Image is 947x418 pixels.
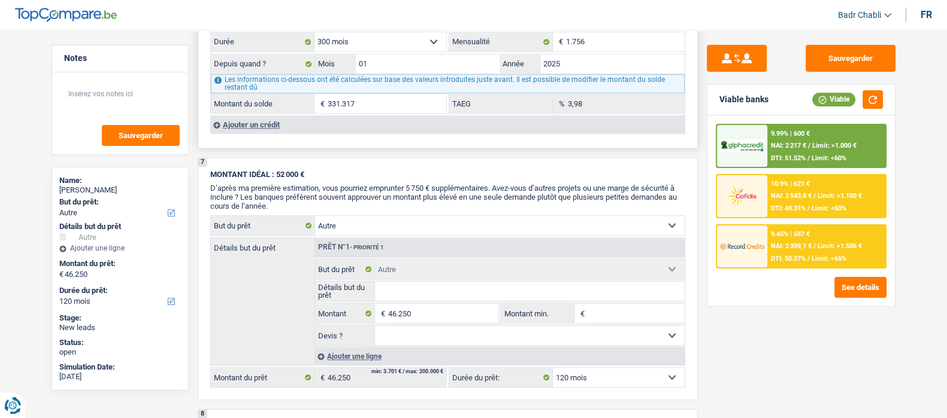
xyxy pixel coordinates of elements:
label: Durée du prêt: [59,286,178,295]
label: Année [500,54,540,74]
span: Badr Chabli [838,10,881,20]
button: See details [834,277,887,298]
span: Limit: <60% [812,205,846,212]
a: Badr Chabli [828,5,891,25]
label: But du prêt: [59,197,178,207]
div: New leads [59,323,181,332]
span: / [813,192,816,200]
span: DTI: 48.31% [771,205,806,212]
span: / [807,255,810,263]
span: € [574,304,588,323]
span: € [375,304,388,323]
div: Ajouter une ligne [314,347,685,365]
input: MM [356,54,500,74]
span: Limit: <60% [812,154,846,162]
span: € [314,94,328,113]
div: 9.45% | 587 € [771,230,810,238]
div: Les informations ci-dessous ont été calculées sur base des valeurs introduites juste avant. Il es... [211,74,685,93]
label: TAEG [449,94,553,113]
span: Limit: <65% [812,255,846,263]
div: 9.99% | 600 € [771,130,810,138]
label: Durée du prêt: [449,368,553,387]
span: NAI: 2 217 € [771,142,806,149]
div: fr [921,9,932,20]
span: DTI: 50.37% [771,255,806,263]
span: Limit: >1.000 € [812,142,857,149]
span: € [59,270,63,279]
input: AAAA [540,54,685,74]
span: NAI: 2 309,1 € [771,242,812,250]
div: Status: [59,338,181,347]
div: open [59,347,181,357]
span: € [314,368,328,387]
label: Mensualité [449,32,553,51]
span: Sauvegarder [119,132,163,139]
div: Viable banks [719,94,769,105]
label: But du prêt [211,216,315,235]
div: Viable [812,93,855,106]
label: But du prêt [315,260,376,279]
img: AlphaCredit [720,139,764,153]
div: [PERSON_NAME] [59,185,181,195]
div: Prêt n°1 [315,243,387,251]
div: min: 3.701 € / max: 200.000 € [371,369,443,374]
label: Montant du prêt: [59,259,178,269]
div: Stage: [59,313,181,323]
label: Durée [211,32,314,51]
button: Sauvegarder [806,45,895,72]
div: Ajouter un crédit [210,115,685,133]
span: € [553,32,566,51]
span: / [807,205,810,212]
span: D’après ma première estimation, vous pourriez emprunter 5 750 € supplémentaires. Avez-vous d’autr... [210,184,677,210]
div: Name: [59,176,181,185]
label: Mois [315,54,356,74]
img: Cofidis [720,185,764,207]
label: Montant du solde [211,94,314,113]
div: Détails but du prêt [59,222,181,231]
img: TopCompare Logo [15,8,117,22]
label: Détails but du prêt [211,238,314,252]
button: Sauvegarder [102,125,180,146]
span: DTI: 51.52% [771,154,806,162]
div: Simulation Date: [59,362,181,372]
h5: Notes [64,53,176,63]
div: Ajouter une ligne [59,244,181,252]
span: Limit: >1.100 € [818,192,862,200]
img: Record Credits [720,235,764,257]
span: / [813,242,816,250]
span: / [808,142,810,149]
div: [DATE] [59,372,181,382]
label: Détails but du prêt [315,282,376,301]
div: 10.9% | 621 € [771,180,810,188]
span: % [553,94,568,113]
label: Devis ? [315,326,376,345]
label: Montant [315,304,376,323]
label: Montant du prêt [211,368,314,387]
span: Limit: >1.506 € [818,242,862,250]
span: MONTANT IDÉAL : 52 000 € [210,170,304,179]
span: - Priorité 1 [350,244,384,251]
label: Montant min. [501,304,574,323]
label: Depuis quand ? [211,54,315,74]
div: 7 [198,158,207,167]
span: / [807,154,810,162]
span: NAI: 2 543,8 € [771,192,812,200]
